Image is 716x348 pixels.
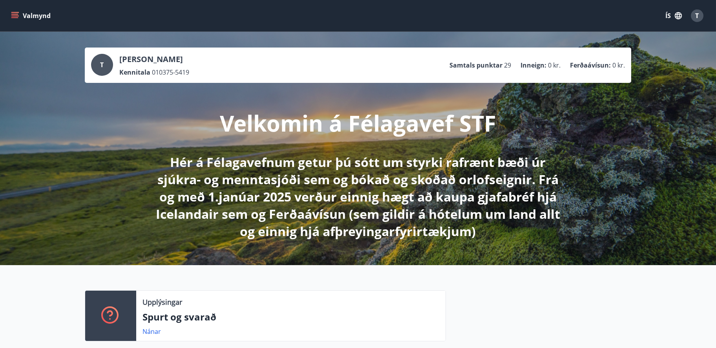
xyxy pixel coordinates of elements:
button: menu [9,9,54,23]
p: Hér á Félagavefnum getur þú sótt um styrki rafrænt bæði úr sjúkra- og menntasjóði sem og bókað og... [151,154,565,240]
p: Kennitala [119,68,150,77]
span: 0 kr. [612,61,625,70]
p: Samtals punktar [449,61,502,70]
span: T [100,60,104,69]
span: T [696,11,699,20]
span: 010375-5419 [152,68,189,77]
p: Ferðaávísun : [570,61,611,70]
a: Nánar [142,327,161,336]
p: [PERSON_NAME] [119,54,189,65]
p: Spurt og svarað [142,310,439,324]
p: Velkomin á Félagavef STF [220,108,496,138]
p: Upplýsingar [142,297,182,307]
button: T [688,6,707,25]
span: 0 kr. [548,61,561,70]
span: 29 [504,61,511,70]
button: ÍS [661,9,686,23]
p: Inneign : [521,61,546,70]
